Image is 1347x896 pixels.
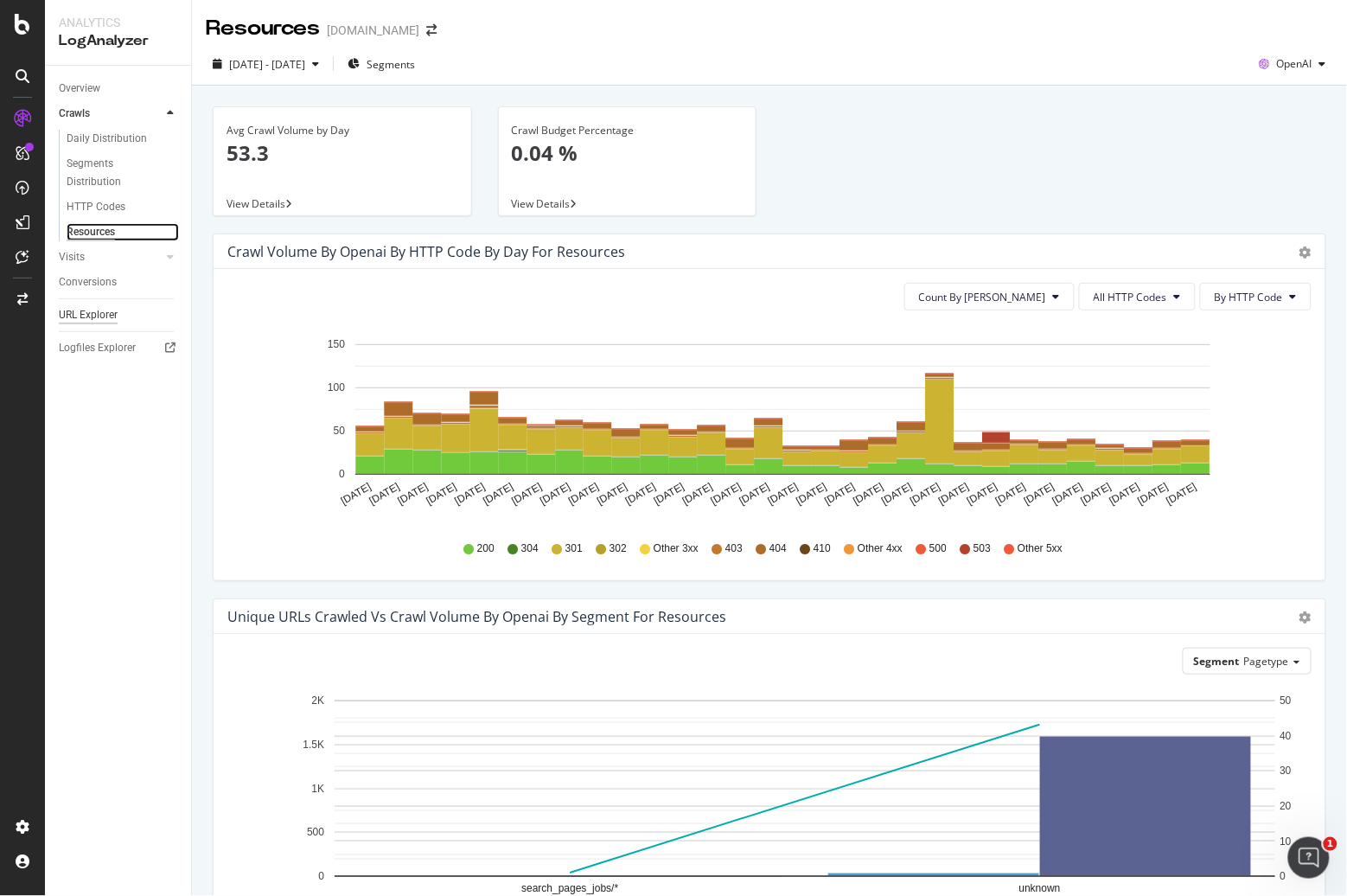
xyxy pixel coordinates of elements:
a: Conversions [59,273,179,291]
div: Daily Distribution [67,130,147,148]
text: 30 [1280,765,1293,778]
span: 410 [814,541,831,556]
text: [DATE] [1022,481,1057,508]
div: Analytics [59,14,177,31]
button: OpenAI [1253,50,1333,78]
text: [DATE] [795,481,829,508]
span: Segments [367,57,415,72]
text: search_pages_jobs/* [521,883,618,895]
text: [DATE] [566,481,601,508]
text: [DATE] [993,481,1028,508]
text: 2K [311,695,324,707]
text: 150 [328,339,345,351]
text: [DATE] [652,481,686,508]
div: Segments Distribution [67,155,163,191]
p: 0.04 % [512,138,744,168]
span: Other 5xx [1018,541,1063,556]
span: 403 [725,541,743,556]
text: [DATE] [509,481,544,508]
text: [DATE] [965,481,999,508]
text: [DATE] [538,481,572,508]
text: [DATE] [425,481,459,508]
div: Resources [67,223,115,241]
span: View Details [512,196,571,211]
text: [DATE] [737,481,772,508]
a: Segments Distribution [67,155,179,191]
text: 1.5K [303,739,324,752]
text: 0 [318,871,324,883]
text: [DATE] [1108,481,1142,508]
text: [DATE] [766,481,801,508]
button: By HTTP Code [1200,283,1312,310]
text: [DATE] [880,481,915,508]
div: Avg Crawl Volume by Day [227,123,458,138]
div: Crawl Volume by openai by HTTP Code by Day for Resources [227,243,625,260]
text: [DATE] [623,481,658,508]
text: 1K [311,784,324,796]
text: [DATE] [680,481,715,508]
text: [DATE] [339,481,373,508]
div: Crawl Budget Percentage [512,123,744,138]
span: All HTTP Codes [1094,290,1167,304]
span: 301 [565,541,583,556]
text: unknown [1019,883,1061,895]
span: 500 [929,541,947,556]
span: Other 3xx [654,541,699,556]
text: 500 [307,827,324,839]
span: View Details [227,196,285,211]
span: 404 [769,541,787,556]
div: Visits [59,248,85,266]
a: URL Explorer [59,306,179,324]
div: [DOMAIN_NAME] [327,22,419,39]
text: 0 [339,469,345,481]
text: 50 [334,426,346,438]
span: 503 [974,541,991,556]
div: arrow-right-arrow-left [426,24,437,36]
text: [DATE] [709,481,744,508]
a: Overview [59,80,179,98]
div: gear [1299,246,1312,259]
span: OpenAI [1277,56,1312,71]
a: Resources [67,223,179,241]
button: [DATE] - [DATE] [206,50,326,78]
text: [DATE] [852,481,886,508]
text: [DATE] [936,481,971,508]
div: Resources [206,14,320,43]
div: HTTP Codes [67,198,125,216]
div: Conversions [59,273,117,291]
text: 50 [1280,695,1293,707]
text: [DATE] [453,481,488,508]
span: Other 4xx [858,541,903,556]
text: [DATE] [367,481,402,508]
span: 302 [610,541,627,556]
div: Unique URLs Crawled vs Crawl Volume by openai by Segment for Resources [227,608,726,625]
span: By HTTP Code [1215,290,1283,304]
text: [DATE] [1079,481,1114,508]
svg: A chart. [227,324,1296,525]
span: [DATE] - [DATE] [229,57,305,72]
text: [DATE] [595,481,629,508]
text: 20 [1280,801,1293,813]
button: All HTTP Codes [1079,283,1196,310]
text: [DATE] [396,481,431,508]
p: 53.3 [227,138,458,168]
a: HTTP Codes [67,198,179,216]
iframe: Intercom live chat [1288,837,1330,879]
button: Segments [341,50,422,78]
text: [DATE] [1136,481,1171,508]
span: 304 [521,541,539,556]
div: URL Explorer [59,306,118,324]
button: Count By [PERSON_NAME] [904,283,1075,310]
a: Daily Distribution [67,130,179,148]
text: 0 [1280,871,1286,883]
text: [DATE] [1050,481,1085,508]
text: [DATE] [1165,481,1199,508]
div: Crawls [59,105,90,123]
span: Pagetype [1244,654,1289,669]
span: Count By Day [919,290,1046,304]
span: 200 [477,541,495,556]
div: LogAnalyzer [59,31,177,51]
text: [DATE] [823,481,858,508]
text: [DATE] [909,481,943,508]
